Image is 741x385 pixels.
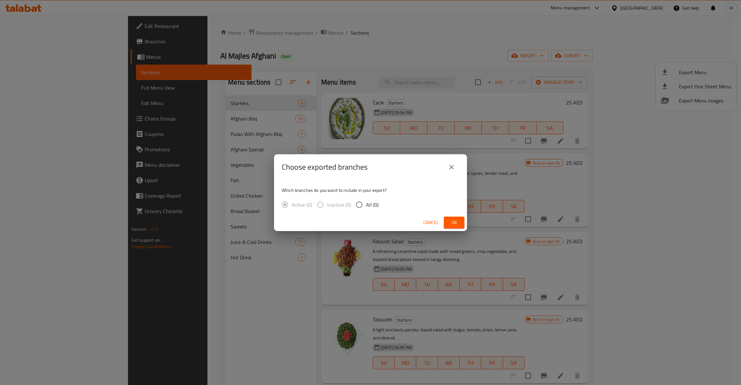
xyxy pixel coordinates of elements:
[366,201,379,209] span: All (0)
[444,217,464,228] button: Ok
[449,219,459,227] span: Ok
[292,201,312,209] span: Active (0)
[444,159,459,175] button: close
[423,219,439,227] span: Cancel
[282,187,459,193] p: Which branches do you want to include in your export?
[282,162,368,172] h2: Choose exported branches
[421,217,441,228] button: Cancel
[327,201,351,209] span: Inactive (0)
